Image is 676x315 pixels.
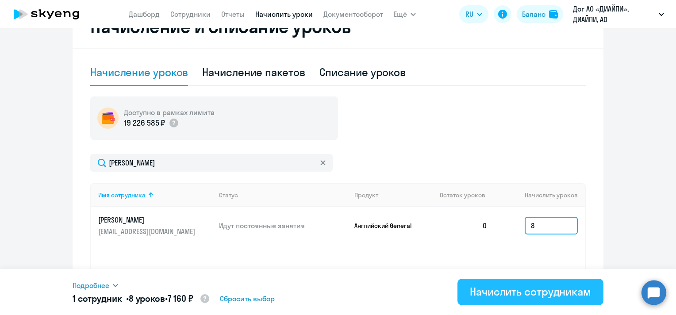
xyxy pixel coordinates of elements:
[459,5,488,23] button: RU
[354,191,378,199] div: Продукт
[168,293,193,304] span: 7 160 ₽
[465,9,473,19] span: RU
[90,16,586,37] h2: Начисление и списание уроков
[495,183,585,207] th: Начислить уроков
[220,293,275,304] span: Сбросить выбор
[124,108,215,117] h5: Доступно в рамках лимита
[90,154,333,172] input: Поиск по имени, email, продукту или статусу
[573,4,655,25] p: Дог АО «ДИАЙПИ», ДИАЙПИ, АО
[522,9,545,19] div: Баланс
[255,10,313,19] a: Начислить уроки
[98,191,212,199] div: Имя сотрудника
[98,215,197,225] p: [PERSON_NAME]
[90,65,188,79] div: Начисление уроков
[549,10,558,19] img: balance
[323,10,383,19] a: Документооборот
[354,222,421,230] p: Английский General
[470,284,591,299] div: Начислить сотрудникам
[219,191,238,199] div: Статус
[319,65,406,79] div: Списание уроков
[219,191,347,199] div: Статус
[98,227,197,236] p: [EMAIL_ADDRESS][DOMAIN_NAME]
[568,4,668,25] button: Дог АО «ДИАЙПИ», ДИАЙПИ, АО
[73,280,109,291] span: Подробнее
[129,293,165,304] span: 8 уроков
[219,221,347,230] p: Идут постоянные занятия
[98,215,212,236] a: [PERSON_NAME][EMAIL_ADDRESS][DOMAIN_NAME]
[354,191,433,199] div: Продукт
[433,207,495,244] td: 0
[440,191,485,199] span: Остаток уроков
[129,10,160,19] a: Дашборд
[517,5,563,23] button: Балансbalance
[124,117,165,129] p: 19 226 585 ₽
[457,279,603,305] button: Начислить сотрудникам
[202,65,305,79] div: Начисление пакетов
[97,108,119,129] img: wallet-circle.png
[440,191,495,199] div: Остаток уроков
[98,191,146,199] div: Имя сотрудника
[394,9,407,19] span: Ещё
[394,5,416,23] button: Ещё
[170,10,211,19] a: Сотрудники
[73,292,210,306] h5: 1 сотрудник • •
[221,10,245,19] a: Отчеты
